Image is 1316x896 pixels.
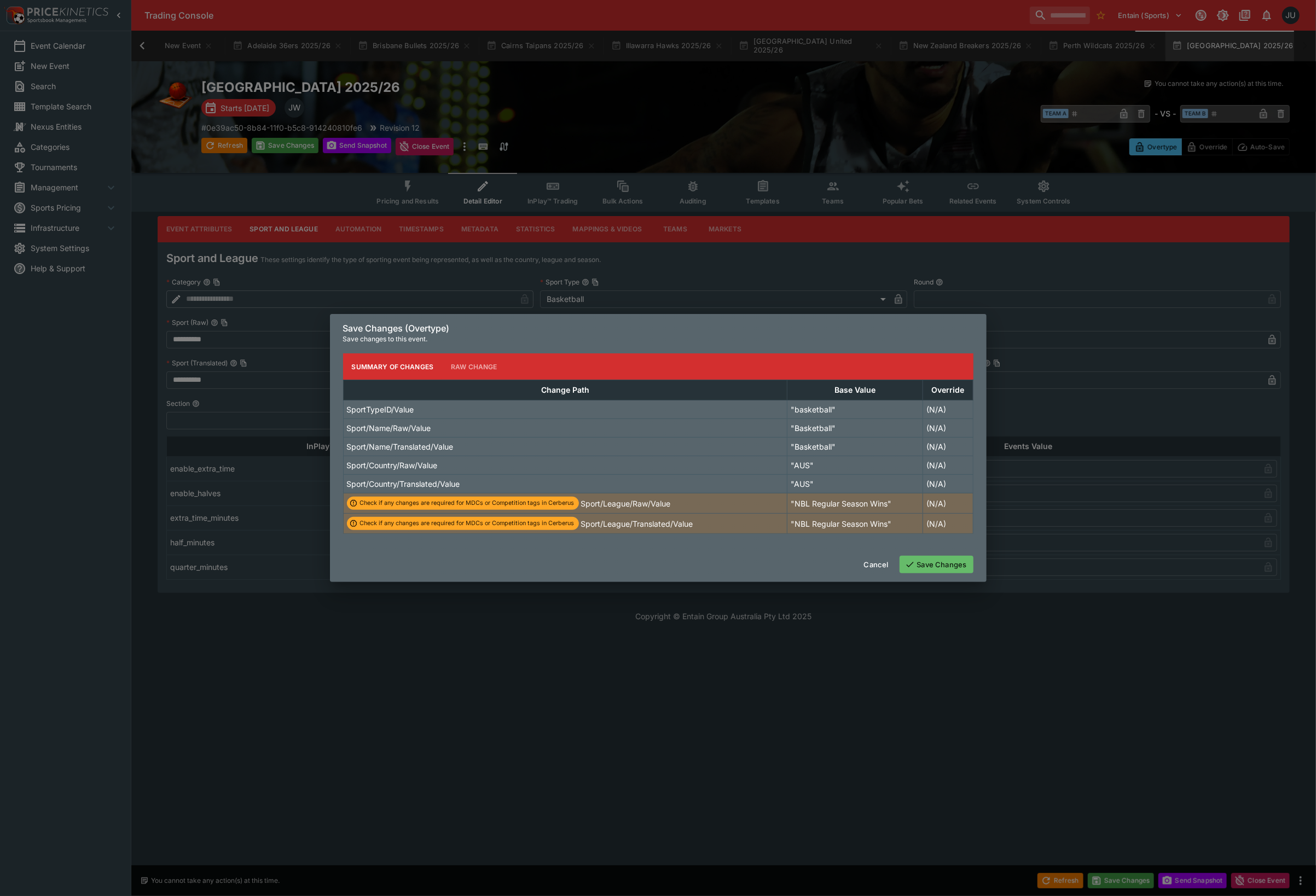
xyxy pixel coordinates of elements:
[923,419,973,438] td: (N/A)
[857,556,895,573] button: Cancel
[923,475,973,493] td: (N/A)
[787,493,923,514] td: "NBL Regular Season Wins"
[581,518,693,530] p: Sport/League/Translated/Value
[787,400,923,419] td: "basketball"
[923,438,973,456] td: (N/A)
[343,323,973,334] h6: Save Changes (Overtype)
[347,478,460,490] p: Sport/Country/Translated/Value
[787,380,923,400] th: Base Value
[347,441,454,452] p: Sport/Name/Translated/Value
[581,498,671,509] p: Sport/League/Raw/Value
[343,334,973,345] p: Save changes to this event.
[923,400,973,419] td: (N/A)
[923,493,973,514] td: (N/A)
[923,456,973,475] td: (N/A)
[900,556,973,573] button: Save Changes
[347,404,414,415] p: SportTypeID/Value
[347,459,438,471] p: Sport/Country/Raw/Value
[356,519,579,528] span: Check if any changes are required for MDCs or Competition tags in Cerberus
[343,353,443,380] button: Summary of Changes
[923,380,973,400] th: Override
[787,456,923,475] td: "AUS"
[442,353,506,380] button: Raw Change
[787,438,923,456] td: "Basketball"
[787,514,923,534] td: "NBL Regular Season Wins"
[787,475,923,493] td: "AUS"
[923,514,973,534] td: (N/A)
[343,380,787,400] th: Change Path
[787,419,923,438] td: "Basketball"
[356,499,579,508] span: Check if any changes are required for MDCs or Competition tags in Cerberus
[347,422,431,434] p: Sport/Name/Raw/Value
